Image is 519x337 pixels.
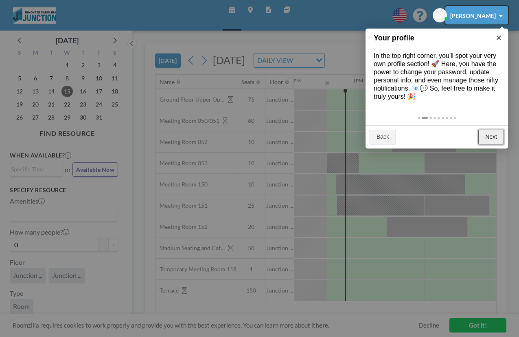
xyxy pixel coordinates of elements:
a: Back [370,130,396,144]
div: In the top right corner, you'll spot your very own profile section! 🚀 Here, you have the power to... [366,44,508,109]
a: × [490,29,508,47]
span: RP [436,12,444,19]
a: Next [478,130,504,144]
h1: Your profile [374,33,487,44]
